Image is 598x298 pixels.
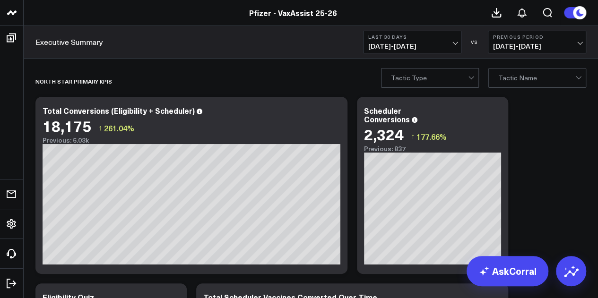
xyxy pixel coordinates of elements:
div: Total Conversions (Eligibility + Scheduler) [43,105,195,116]
button: Last 30 Days[DATE]-[DATE] [363,31,461,53]
span: 261.04% [104,123,134,133]
b: Last 30 Days [368,34,456,40]
button: Previous Period[DATE]-[DATE] [488,31,586,53]
a: Pfizer - VaxAssist 25-26 [249,8,337,18]
span: [DATE] - [DATE] [368,43,456,50]
div: 2,324 [364,126,404,143]
span: [DATE] - [DATE] [493,43,581,50]
div: Previous: 837 [364,145,501,153]
span: 177.66% [416,131,447,142]
span: ↑ [411,130,415,143]
div: Scheduler Conversions [364,105,410,124]
a: AskCorral [467,256,548,286]
div: 18,175 [43,117,91,134]
div: Previous: 5.03k [43,136,340,144]
div: North Star Primary KPIs [35,70,112,92]
div: VS [466,39,483,45]
a: Executive Summary [35,37,103,47]
b: Previous Period [493,34,581,40]
span: ↑ [98,122,102,134]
